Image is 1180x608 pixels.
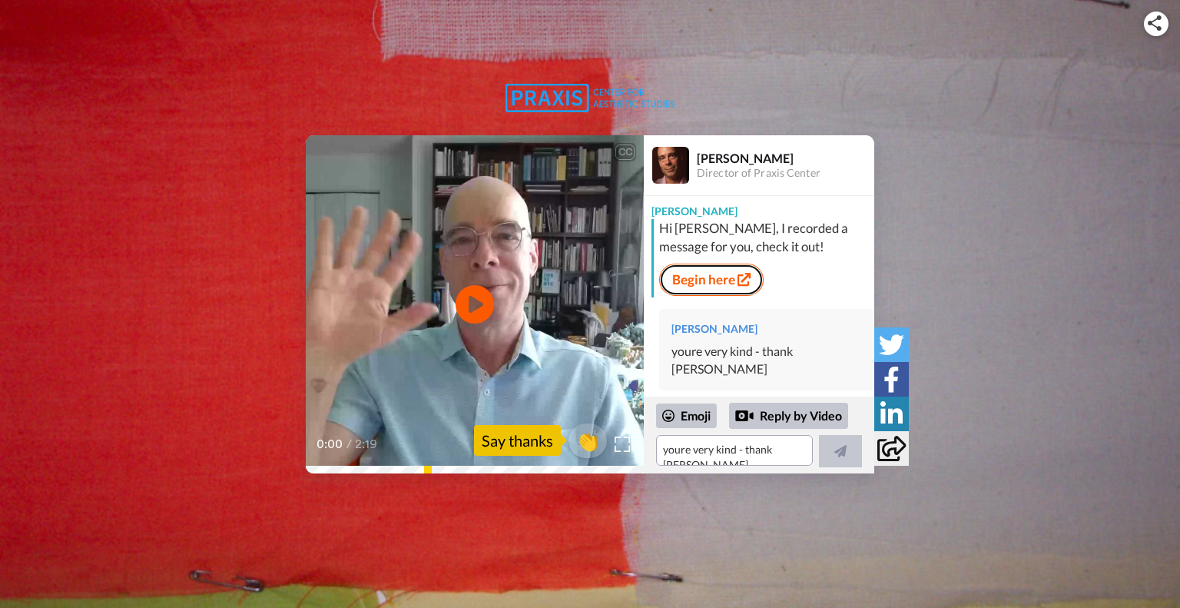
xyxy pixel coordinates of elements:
img: Full screen [615,437,630,452]
div: Hi [PERSON_NAME], I recorded a message for you, check it out! [659,219,870,256]
div: Emoji [656,404,717,428]
span: / [346,435,352,454]
div: Say thanks [474,425,561,456]
div: Director of Praxis Center [697,167,873,180]
a: Begin here [659,264,764,296]
div: [PERSON_NAME] [697,151,873,165]
div: Reply by Video [735,407,754,425]
span: 0:00 [317,435,343,454]
button: 👏 [568,424,607,458]
div: youre very kind - thank [PERSON_NAME] [671,343,862,378]
img: Profile Image [652,147,689,184]
img: logo [505,84,675,112]
div: Reply by Video [729,403,848,429]
div: [PERSON_NAME] [644,196,874,219]
div: [PERSON_NAME] [671,321,862,337]
span: 👏 [568,428,607,453]
div: CC [615,145,635,160]
span: 2:19 [355,435,382,454]
img: ic_share.svg [1148,15,1162,31]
